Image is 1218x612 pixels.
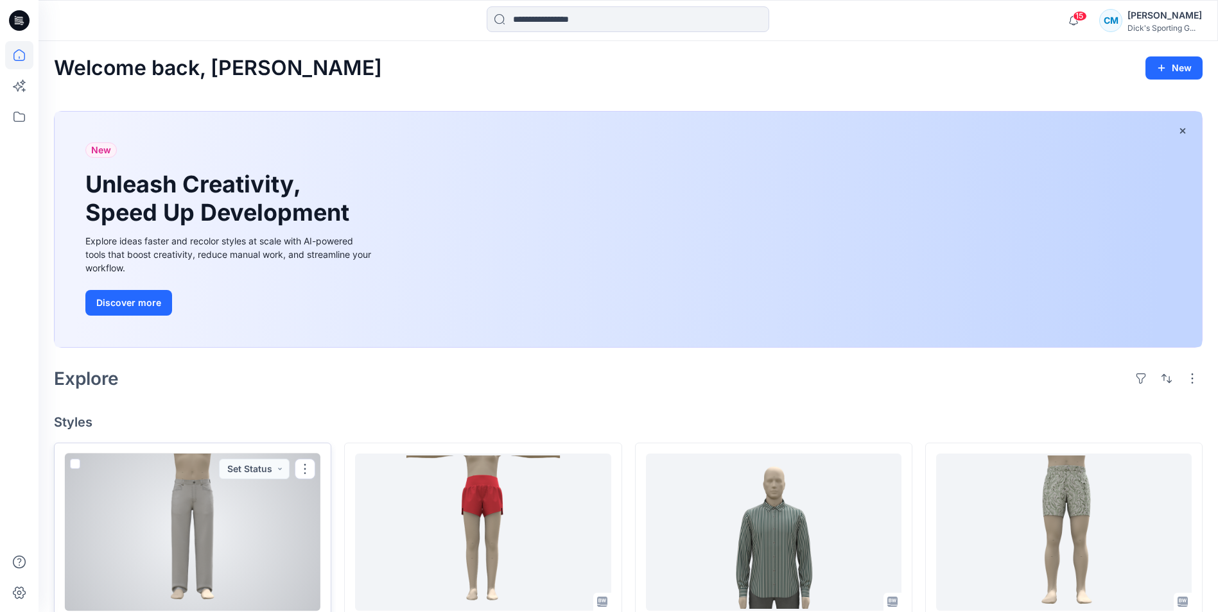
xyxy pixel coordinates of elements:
[1145,56,1203,80] button: New
[1127,23,1202,33] div: Dick's Sporting G...
[936,454,1192,611] a: S26 Q2 MAX251107LP
[85,290,172,316] button: Discover more
[91,142,111,158] span: New
[646,454,901,611] a: S26 Q1 MAX46
[54,414,1203,430] h4: Styles
[85,234,374,275] div: Explore ideas faster and recolor styles at scale with AI-powered tools that boost creativity, red...
[1073,11,1087,21] span: 15
[85,171,355,226] h1: Unleash Creativity, Speed Up Development
[65,454,320,611] a: FA26 MAX72
[355,454,611,611] a: S26 Q1 DAG16107NP
[85,290,374,316] a: Discover more
[54,56,382,80] h2: Welcome back, [PERSON_NAME]
[1099,9,1122,32] div: CM
[1127,8,1202,23] div: [PERSON_NAME]
[54,368,119,389] h2: Explore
